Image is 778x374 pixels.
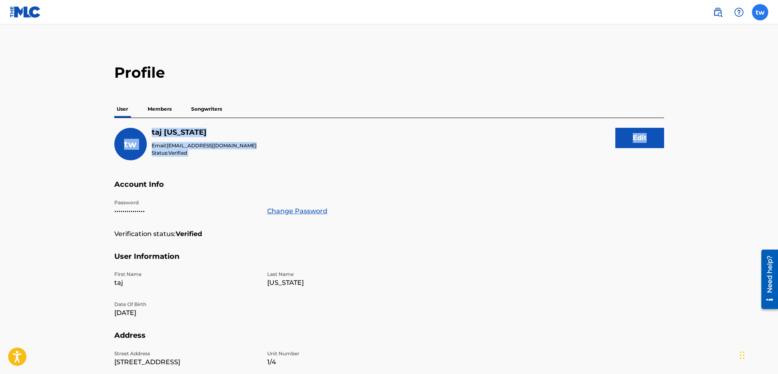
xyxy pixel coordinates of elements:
[737,335,778,374] iframe: Chat Widget
[152,142,257,149] p: Email:
[152,149,257,157] p: Status:
[755,247,778,312] iframe: Resource Center
[114,308,257,318] p: [DATE]
[734,7,744,17] img: help
[176,229,202,239] strong: Verified
[740,343,745,367] div: Drag
[114,101,131,118] p: User
[189,101,224,118] p: Songwriters
[124,139,137,150] span: tw
[114,350,257,357] p: Street Address
[615,128,664,148] button: Edit
[731,4,747,20] div: Help
[267,278,410,288] p: [US_STATE]
[145,101,174,118] p: Members
[114,331,664,350] h5: Address
[114,301,257,308] p: Date Of Birth
[152,128,257,137] h5: taj washington
[114,252,664,271] h5: User Information
[10,6,41,18] img: MLC Logo
[114,199,257,206] p: Password
[114,271,257,278] p: First Name
[167,142,257,149] span: [EMAIL_ADDRESS][DOMAIN_NAME]
[267,206,327,216] a: Change Password
[114,278,257,288] p: taj
[752,4,768,20] div: User Menu
[168,150,187,156] span: Verified
[114,357,257,367] p: [STREET_ADDRESS]
[713,7,723,17] img: search
[267,357,410,367] p: 1/4
[710,4,726,20] a: Public Search
[114,206,257,216] p: •••••••••••••••
[267,350,410,357] p: Unit Number
[267,271,410,278] p: Last Name
[114,180,664,199] h5: Account Info
[114,229,176,239] p: Verification status:
[114,63,664,82] h2: Profile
